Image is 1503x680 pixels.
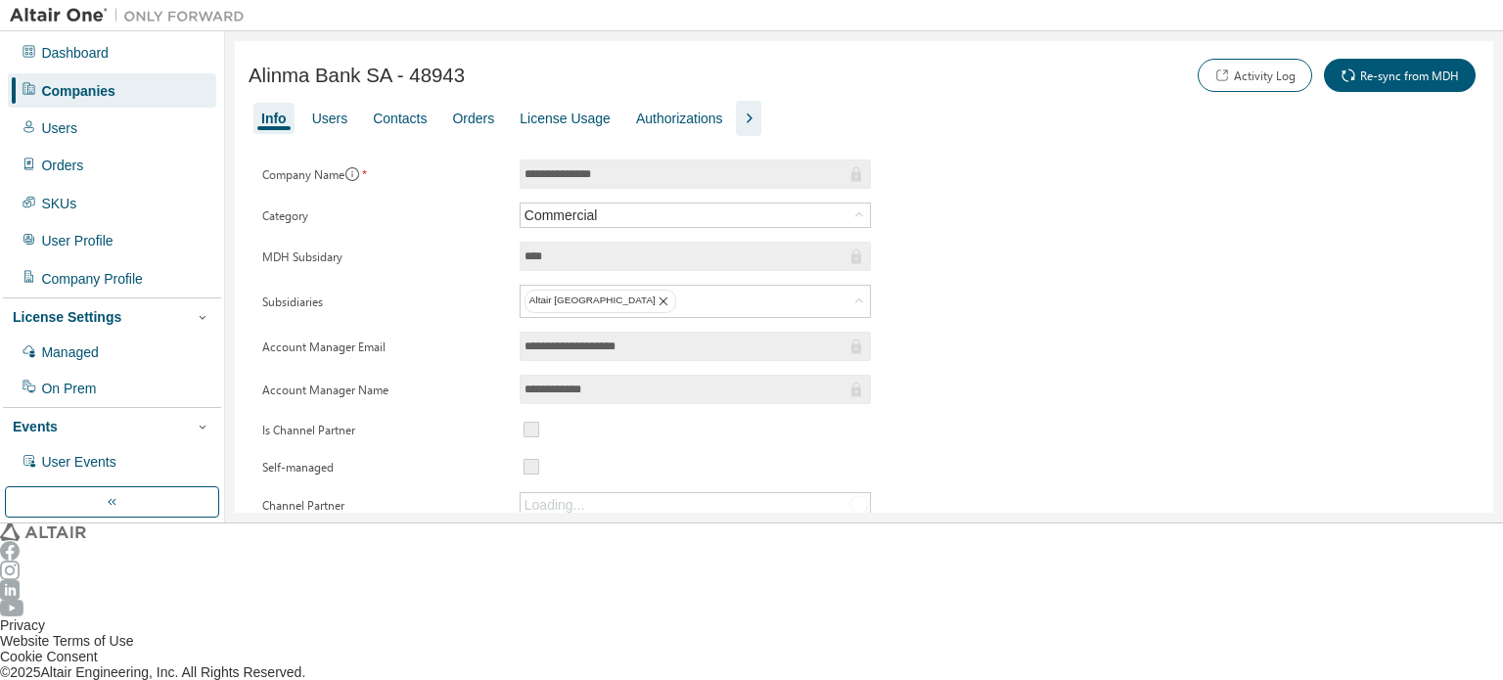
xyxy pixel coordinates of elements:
div: Commercial [521,204,870,227]
div: Companies [41,83,114,99]
div: Loading... [521,493,870,517]
div: User Profile [41,233,113,249]
div: Users [41,120,77,136]
button: Activity Log [1198,59,1312,92]
div: Orders [41,158,83,173]
div: Company Profile [41,271,143,287]
label: Subsidiaries [262,294,506,309]
div: Dashboard [41,45,109,61]
div: Info [261,111,287,126]
label: MDH Subsidary [262,249,506,264]
button: information [344,166,360,182]
div: Contacts [373,111,427,126]
div: Users [312,111,348,126]
label: Account Manager Name [262,382,506,397]
div: SKUs [41,196,76,211]
div: Orders [452,111,494,126]
div: User Events [41,454,115,470]
div: Altair [GEOGRAPHIC_DATA] [521,286,870,317]
img: Altair One [10,6,254,25]
label: Company Name [262,166,506,182]
div: Loading... [524,497,585,513]
label: Account Manager Email [262,339,506,354]
div: Altair [GEOGRAPHIC_DATA] [524,290,676,313]
label: Channel Partner [262,497,506,513]
label: Self-managed [262,459,506,475]
div: Events [13,419,58,434]
label: Is Channel Partner [262,422,506,437]
div: Managed [41,344,98,360]
div: License Settings [13,309,121,325]
div: Authorizations [636,111,723,126]
span: Alinma Bank SA - 48943 [249,65,465,87]
div: Commercial [522,204,601,226]
label: Category [262,207,506,223]
button: Re-sync from MDH [1324,59,1476,92]
div: On Prem [41,381,96,396]
div: License Usage [520,111,611,126]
